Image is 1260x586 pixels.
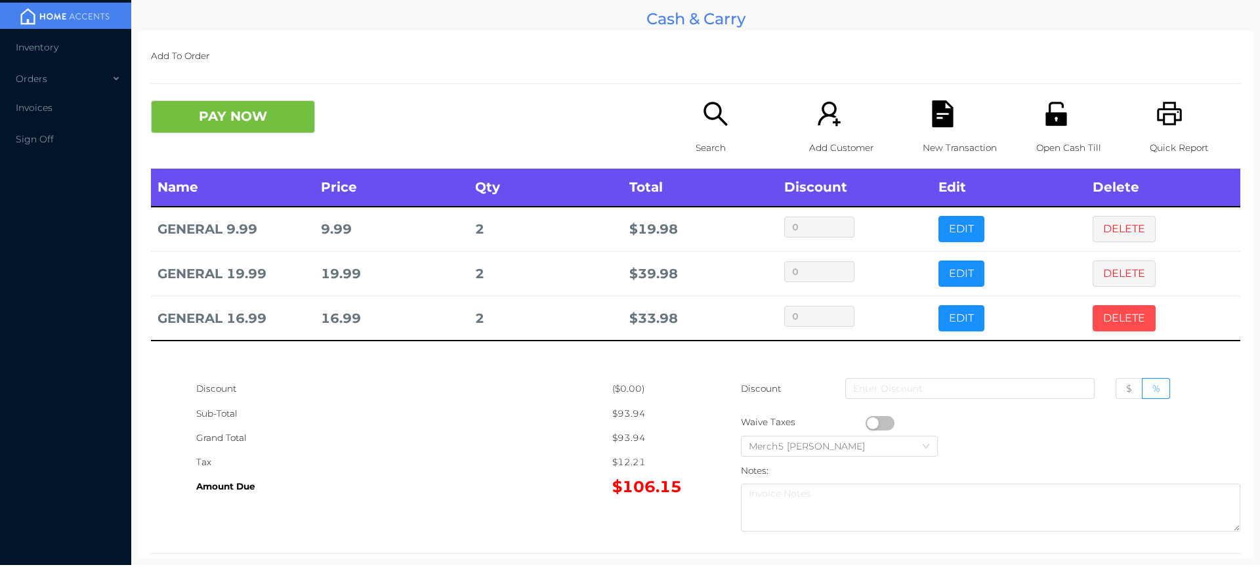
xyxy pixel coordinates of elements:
[623,169,777,207] th: Total
[1093,305,1156,331] button: DELETE
[138,7,1253,31] div: Cash & Carry
[1150,136,1240,160] p: Quick Report
[151,169,314,207] th: Name
[932,169,1086,207] th: Edit
[845,378,1095,399] input: Enter Discount
[612,426,696,450] div: $93.94
[151,44,1240,68] p: Add To Order
[778,169,932,207] th: Discount
[151,100,315,133] button: PAY NOW
[16,7,114,26] img: mainBanner
[151,207,314,251] td: GENERAL 9.99
[623,251,777,296] td: $ 39.98
[151,251,314,296] td: GENERAL 19.99
[696,136,786,160] p: Search
[816,100,843,127] i: icon: user-add
[16,102,52,114] span: Invoices
[1036,136,1127,160] p: Open Cash Till
[741,410,866,434] div: Waive Taxes
[196,474,612,499] div: Amount Due
[1086,169,1240,207] th: Delete
[475,217,616,241] div: 2
[151,296,314,341] td: GENERAL 16.99
[16,133,54,145] span: Sign Off
[1093,216,1156,242] button: DELETE
[1043,100,1070,127] i: icon: unlock
[922,442,930,451] i: icon: down
[749,436,878,456] div: Merch5 Lawrence
[16,41,58,53] span: Inventory
[314,207,469,251] td: 9.99
[702,100,729,127] i: icon: search
[475,306,616,331] div: 2
[1126,383,1132,394] span: $
[612,377,696,401] div: ($0.00)
[612,450,696,474] div: $12.21
[938,261,984,287] button: EDIT
[938,305,984,331] button: EDIT
[741,377,782,401] p: Discount
[196,426,612,450] div: Grand Total
[929,100,956,127] i: icon: file-text
[475,262,616,286] div: 2
[938,216,984,242] button: EDIT
[809,136,900,160] p: Add Customer
[196,377,612,401] div: Discount
[196,402,612,426] div: Sub-Total
[196,450,612,474] div: Tax
[314,296,469,341] td: 16.99
[612,402,696,426] div: $93.94
[623,296,777,341] td: $ 33.98
[1093,261,1156,287] button: DELETE
[741,465,768,476] label: Notes:
[314,169,469,207] th: Price
[1152,383,1160,394] span: %
[623,207,777,251] td: $ 19.98
[314,251,469,296] td: 19.99
[923,136,1013,160] p: New Transaction
[1156,100,1183,127] i: icon: printer
[469,169,623,207] th: Qty
[612,474,696,499] div: $106.15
